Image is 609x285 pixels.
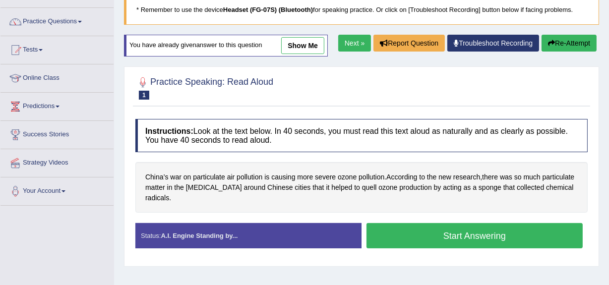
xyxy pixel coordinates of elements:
a: Next » [338,35,371,52]
span: Click to see word definition [399,182,431,193]
span: Click to see word definition [443,182,461,193]
span: Click to see word definition [434,182,441,193]
span: Click to see word definition [473,182,477,193]
span: Click to see word definition [500,172,512,182]
span: Click to see word definition [244,182,266,193]
div: You have already given answer to this question [124,35,328,57]
span: Click to see word definition [524,172,541,182]
span: Click to see word definition [354,182,360,193]
span: Click to see word definition [479,182,501,193]
a: Predictions [0,93,114,117]
span: Click to see word definition [183,172,191,182]
span: Click to see word definition [295,182,310,193]
span: Click to see word definition [331,182,352,193]
span: Click to see word definition [186,182,242,193]
span: Click to see word definition [362,182,377,193]
span: Click to see word definition [482,172,498,182]
span: Click to see word definition [237,172,262,182]
span: Click to see word definition [464,182,471,193]
span: Click to see word definition [326,182,329,193]
span: Click to see word definition [267,182,293,193]
b: Instructions: [145,127,193,135]
span: Click to see word definition [145,182,165,193]
span: Click to see word definition [546,182,573,193]
span: Click to see word definition [174,182,183,193]
span: Click to see word definition [145,193,169,203]
div: Status: [135,223,362,248]
a: Your Account [0,177,114,202]
button: Start Answering [366,223,583,248]
button: Report Question [373,35,445,52]
span: 1 [139,91,149,100]
span: Click to see word definition [503,182,515,193]
a: Success Stories [0,121,114,146]
h2: Practice Speaking: Read Aloud [135,75,273,100]
span: Click to see word definition [359,172,384,182]
span: Click to see word definition [315,172,336,182]
a: Tests [0,36,114,61]
div: . , . [135,162,588,213]
span: Click to see word definition [386,172,417,182]
span: Click to see word definition [438,172,451,182]
span: Click to see word definition [297,172,313,182]
a: Troubleshoot Recording [447,35,539,52]
span: Click to see word definition [427,172,436,182]
b: Headset (FG-07S) (Bluetooth) [223,6,313,13]
a: Online Class [0,64,114,89]
span: Click to see word definition [312,182,324,193]
a: show me [281,37,324,54]
span: Click to see word definition [264,172,269,182]
a: Strategy Videos [0,149,114,174]
strong: A.I. Engine Standing by... [161,232,238,239]
span: Click to see word definition [543,172,575,182]
span: Click to see word definition [227,172,235,182]
span: Click to see word definition [145,172,168,182]
span: Click to see word definition [271,172,295,182]
button: Re-Attempt [542,35,597,52]
span: Click to see word definition [170,172,182,182]
span: Click to see word definition [378,182,397,193]
a: Practice Questions [0,8,114,33]
span: Click to see word definition [453,172,480,182]
span: Click to see word definition [419,172,425,182]
span: Click to see word definition [517,182,544,193]
span: Click to see word definition [514,172,522,182]
span: Click to see word definition [193,172,225,182]
span: Click to see word definition [167,182,173,193]
h4: Look at the text below. In 40 seconds, you must read this text aloud as naturally and as clearly ... [135,119,588,152]
span: Click to see word definition [338,172,357,182]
